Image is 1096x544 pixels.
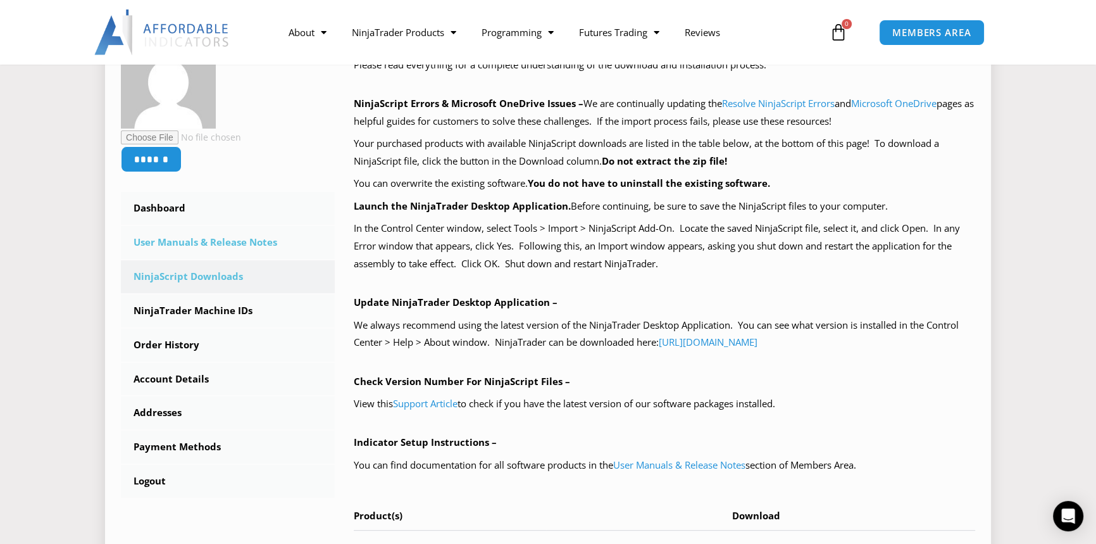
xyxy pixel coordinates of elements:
nav: Menu [276,18,826,47]
a: Logout [121,465,335,498]
nav: Account pages [121,192,335,498]
p: View this to check if you have the latest version of our software packages installed. [354,395,976,413]
a: Account Details [121,363,335,396]
img: LogoAI | Affordable Indicators – NinjaTrader [94,9,230,55]
a: 0 [811,14,866,51]
p: You can overwrite the existing software. [354,175,976,193]
span: Download [732,509,780,522]
a: Order History [121,329,335,362]
b: Update NinjaTrader Desktop Application – [354,296,557,308]
a: Support Article [393,397,458,410]
a: Addresses [121,396,335,429]
p: Before continuing, be sure to save the NinjaScript files to your computer. [354,198,976,215]
a: About [276,18,339,47]
b: Do not extract the zip file! [602,155,727,167]
a: Programming [469,18,566,47]
a: MEMBERS AREA [879,20,985,46]
a: User Manuals & Release Notes [613,459,745,471]
a: [URL][DOMAIN_NAME] [659,336,757,348]
a: NinjaTrader Products [339,18,469,47]
p: We are continually updating the and pages as helpful guides for customers to solve these challeng... [354,95,976,130]
b: Launch the NinjaTrader Desktop Application. [354,199,571,212]
p: We always recommend using the latest version of the NinjaTrader Desktop Application. You can see ... [354,317,976,352]
b: Check Version Number For NinjaScript Files – [354,375,570,388]
a: Dashboard [121,192,335,225]
a: Microsoft OneDrive [851,97,937,110]
a: NinjaScript Downloads [121,260,335,293]
p: You can find documentation for all software products in the section of Members Area. [354,457,976,474]
span: 0 [842,19,852,29]
p: Your purchased products with available NinjaScript downloads are listed in the table below, at th... [354,135,976,170]
span: MEMBERS AREA [892,28,971,37]
img: ac974291a839e530e3b0d0836803cbfac3ce4c2971ff988dd21cbcd4e13e56aa [121,34,216,129]
a: User Manuals & Release Notes [121,226,335,259]
a: Resolve NinjaScript Errors [722,97,835,110]
b: Indicator Setup Instructions – [354,436,497,448]
a: Futures Trading [566,18,672,47]
b: NinjaScript Errors & Microsoft OneDrive Issues – [354,97,583,110]
a: Payment Methods [121,431,335,464]
p: In the Control Center window, select Tools > Import > NinjaScript Add-On. Locate the saved NinjaS... [354,220,976,273]
div: Open Intercom Messenger [1053,501,1083,531]
span: Product(s) [354,509,402,522]
a: Reviews [672,18,733,47]
p: Please read everything for a complete understanding of the download and installation process. [354,56,976,74]
a: NinjaTrader Machine IDs [121,294,335,327]
b: You do not have to uninstall the existing software. [528,177,770,189]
